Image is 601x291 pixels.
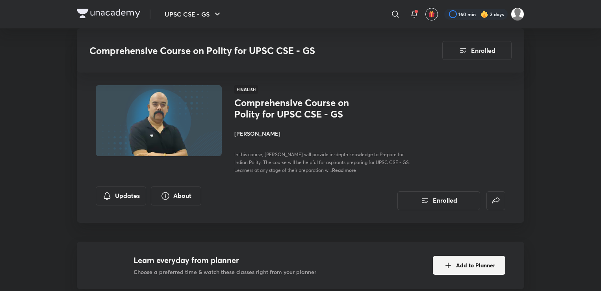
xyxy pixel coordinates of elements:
button: About [151,187,201,205]
h3: Comprehensive Course on Polity for UPSC CSE - GS [89,45,398,56]
img: Thumbnail [95,84,223,157]
button: Enrolled [397,191,480,210]
button: false [486,191,505,210]
img: avatar [428,11,435,18]
button: Enrolled [442,41,512,60]
h1: Comprehensive Course on Polity for UPSC CSE - GS [234,97,363,120]
button: Updates [96,187,146,205]
h4: Learn everyday from planner [134,254,316,266]
button: avatar [425,8,438,21]
span: Hinglish [234,85,258,94]
p: Choose a preferred time & watch these classes right from your planner [134,268,316,276]
span: Read more [332,167,356,173]
img: Amrendra sharma [511,7,524,21]
button: UPSC CSE - GS [160,6,227,22]
h4: [PERSON_NAME] [234,129,411,138]
img: Company Logo [77,9,140,18]
button: Add to Planner [433,256,505,275]
a: Company Logo [77,9,140,20]
span: In this course, [PERSON_NAME] will provide in-depth knowledge to Prepare for Indian Polity. The c... [234,151,410,173]
img: streak [480,10,488,18]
